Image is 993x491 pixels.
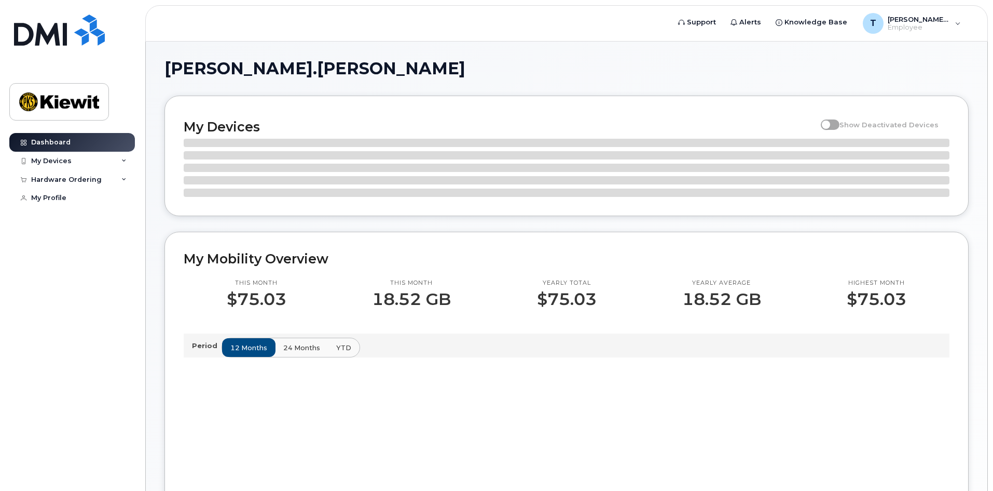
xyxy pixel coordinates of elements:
span: Show Deactivated Devices [839,121,939,129]
h2: My Devices [184,119,816,135]
p: This month [372,279,451,287]
p: $75.03 [847,290,906,309]
h2: My Mobility Overview [184,251,949,267]
p: Yearly total [537,279,597,287]
input: Show Deactivated Devices [821,115,829,123]
p: $75.03 [537,290,597,309]
p: Yearly average [682,279,761,287]
span: [PERSON_NAME].[PERSON_NAME] [164,61,465,76]
p: 18.52 GB [682,290,761,309]
p: 18.52 GB [372,290,451,309]
p: This month [227,279,286,287]
span: YTD [336,343,351,353]
p: Highest month [847,279,906,287]
p: Period [192,341,222,351]
span: 24 months [283,343,320,353]
p: $75.03 [227,290,286,309]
